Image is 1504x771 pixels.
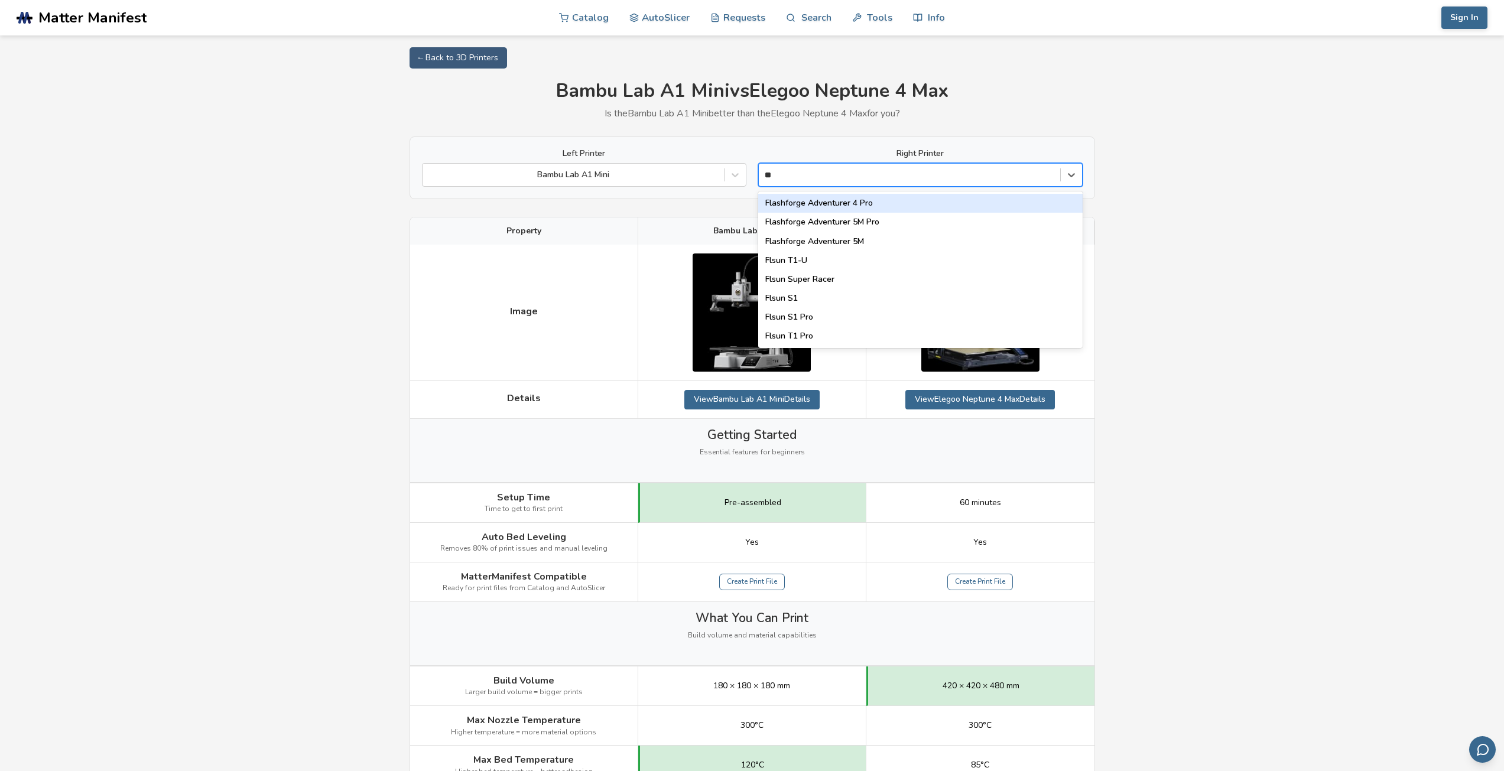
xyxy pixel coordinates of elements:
[467,715,581,726] span: Max Nozzle Temperature
[440,545,608,553] span: Removes 80% of print issues and manual leveling
[947,574,1013,590] a: Create Print File
[473,754,574,765] span: Max Bed Temperature
[696,611,808,625] span: What You Can Print
[969,721,992,730] span: 300°C
[693,253,811,372] img: Bambu Lab A1 Mini
[741,760,764,770] span: 120°C
[758,213,1083,232] div: Flashforge Adventurer 5M Pro
[765,170,772,180] input: Flashforge Adventurer 4 ProFlashforge Adventurer 5M ProFlashforge Adventurer 5MFlsun T1-UFlsun Su...
[713,681,790,691] span: 180 × 180 × 180 mm
[428,170,431,180] input: Bambu Lab A1 Mini
[451,728,596,737] span: Higher temperature = more material options
[905,390,1055,409] a: ViewElegoo Neptune 4 MaxDetails
[38,9,147,26] span: Matter Manifest
[758,289,1083,308] div: Flsun S1
[482,532,566,542] span: Auto Bed Leveling
[707,428,797,442] span: Getting Started
[497,492,550,503] span: Setup Time
[758,308,1083,327] div: Flsun S1 Pro
[971,760,989,770] span: 85°C
[410,108,1095,119] p: Is the Bambu Lab A1 Mini better than the Elegoo Neptune 4 Max for you?
[410,47,507,69] a: ← Back to 3D Printers
[422,149,746,158] label: Left Printer
[740,721,764,730] span: 300°C
[485,505,563,513] span: Time to get to first print
[713,226,790,236] span: Bambu Lab A1 Mini
[973,538,987,547] span: Yes
[1469,736,1496,763] button: Send feedback via email
[688,632,817,640] span: Build volume and material capabilities
[758,194,1083,213] div: Flashforge Adventurer 4 Pro
[1441,6,1487,29] button: Sign In
[943,681,1019,691] span: 420 × 420 × 480 mm
[758,327,1083,346] div: Flsun T1 Pro
[960,498,1001,508] span: 60 minutes
[758,232,1083,251] div: Flashforge Adventurer 5M
[410,80,1095,102] h1: Bambu Lab A1 Mini vs Elegoo Neptune 4 Max
[465,688,583,697] span: Larger build volume = bigger prints
[684,390,820,409] a: ViewBambu Lab A1 MiniDetails
[506,226,541,236] span: Property
[719,574,785,590] a: Create Print File
[461,571,587,582] span: MatterManifest Compatible
[443,584,605,593] span: Ready for print files from Catalog and AutoSlicer
[758,270,1083,289] div: Flsun Super Racer
[510,306,538,317] span: Image
[758,251,1083,270] div: Flsun T1-U
[725,498,781,508] span: Pre-assembled
[700,448,805,457] span: Essential features for beginners
[507,393,541,404] span: Details
[758,149,1083,158] label: Right Printer
[493,675,554,686] span: Build Volume
[745,538,759,547] span: Yes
